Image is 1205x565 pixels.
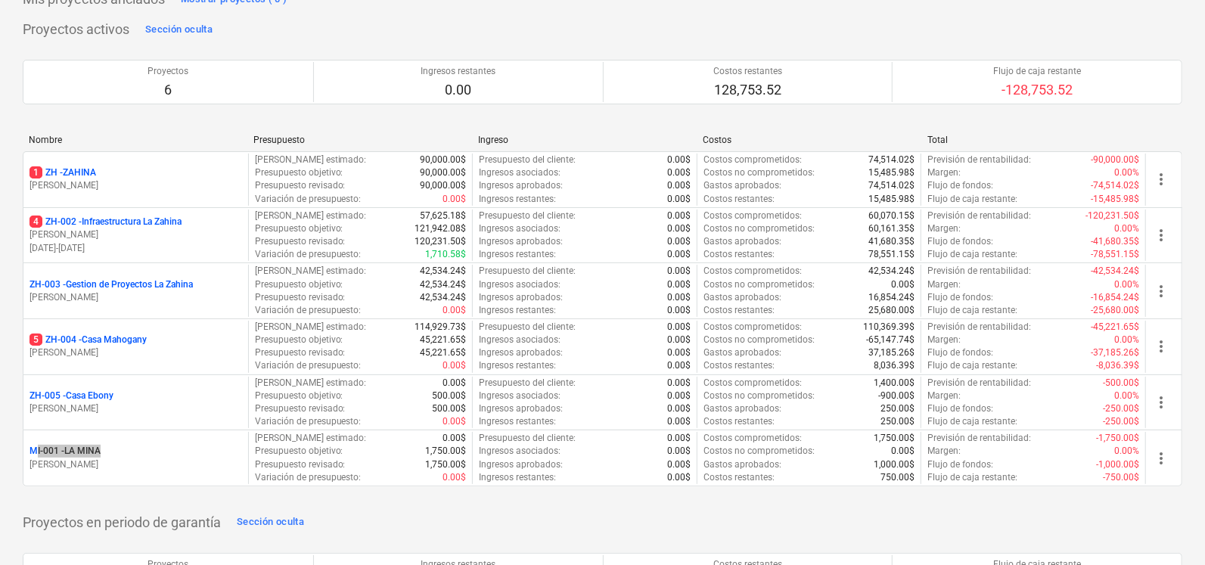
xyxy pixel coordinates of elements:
[420,278,466,291] p: 42,534.24$
[1129,492,1205,565] iframe: Chat Widget
[927,445,961,458] p: Margen :
[1152,226,1170,244] span: more_vert
[927,346,993,359] p: Flujo de fondos :
[927,402,993,415] p: Flujo de fondos :
[703,154,802,166] p: Costos comprometidos :
[479,390,561,402] p: Ingresos asociados :
[868,193,915,206] p: 15,485.98$
[1085,210,1139,222] p: -120,231.50$
[479,248,556,261] p: Ingresos restantes :
[1152,337,1170,355] span: more_vert
[1129,492,1205,565] div: Widget de chat
[993,65,1081,78] p: Flujo de caja restante
[927,415,1017,428] p: Flujo de caja restante :
[667,193,691,206] p: 0.00$
[703,458,781,471] p: Gastos aprobados :
[703,135,915,145] div: Costos
[30,390,242,415] div: ZH-005 -Casa Ebony[PERSON_NAME]
[1091,321,1139,334] p: -45,221.65$
[420,334,466,346] p: 45,221.65$
[443,432,466,445] p: 0.00$
[874,458,915,471] p: 1,000.00$
[667,377,691,390] p: 0.00$
[667,334,691,346] p: 0.00$
[703,377,802,390] p: Costos comprometidos :
[253,135,466,145] div: Presupuesto
[1103,415,1139,428] p: -250.00$
[667,291,691,304] p: 0.00$
[868,154,915,166] p: 74,514.02$
[880,471,915,484] p: 750.00$
[415,235,466,248] p: 120,231.50$
[420,346,466,359] p: 45,221.65$
[667,415,691,428] p: 0.00$
[927,193,1017,206] p: Flujo de caja restante :
[667,166,691,179] p: 0.00$
[667,321,691,334] p: 0.00$
[703,471,775,484] p: Costos restantes :
[479,222,561,235] p: Ingresos asociados :
[479,235,563,248] p: Ingresos aprobados :
[927,432,1031,445] p: Previsión de rentabilidad :
[1114,166,1139,179] p: 0.00%
[443,377,466,390] p: 0.00$
[703,166,815,179] p: Costos no comprometidos :
[479,321,576,334] p: Presupuesto del cliente :
[255,166,343,179] p: Presupuesto objetivo :
[1091,235,1139,248] p: -41,680.35$
[425,445,466,458] p: 1,750.00$
[255,471,362,484] p: Variación de presupuesto :
[30,334,242,359] div: 5ZH-004 -Casa Mahogany[PERSON_NAME]
[30,179,242,192] p: [PERSON_NAME]
[667,471,691,484] p: 0.00$
[927,377,1031,390] p: Previsión de rentabilidad :
[255,432,367,445] p: [PERSON_NAME] estimado :
[703,321,802,334] p: Costos comprometidos :
[1091,304,1139,317] p: -25,680.00$
[703,402,781,415] p: Gastos aprobados :
[479,265,576,278] p: Presupuesto del cliente :
[703,390,815,402] p: Costos no comprometidos :
[255,248,362,261] p: Variación de presupuesto :
[1091,193,1139,206] p: -15,485.98$
[1103,377,1139,390] p: -500.00$
[148,65,188,78] p: Proyectos
[255,359,362,372] p: Variación de presupuesto :
[667,278,691,291] p: 0.00$
[927,304,1017,317] p: Flujo de caja restante :
[479,471,556,484] p: Ingresos restantes :
[145,21,213,39] div: Sección oculta
[667,304,691,317] p: 0.00$
[1152,170,1170,188] span: more_vert
[255,445,343,458] p: Presupuesto objetivo :
[1114,278,1139,291] p: 0.00%
[30,166,242,192] div: 1ZH -ZAHINA[PERSON_NAME]
[479,166,561,179] p: Ingresos asociados :
[703,248,775,261] p: Costos restantes :
[30,166,96,179] p: ZH - ZAHINA
[1091,346,1139,359] p: -37,185.26$
[927,222,961,235] p: Margen :
[30,242,242,255] p: [DATE] - [DATE]
[432,402,466,415] p: 500.00$
[255,402,346,415] p: Presupuesto revisado :
[927,471,1017,484] p: Flujo de caja restante :
[23,514,221,532] p: Proyectos en periodo de garantía
[479,304,556,317] p: Ingresos restantes :
[255,210,367,222] p: [PERSON_NAME] estimado :
[478,135,691,145] div: Ingreso
[425,458,466,471] p: 1,750.00$
[479,377,576,390] p: Presupuesto del cliente :
[703,445,815,458] p: Costos no comprometidos :
[443,193,466,206] p: 0.00$
[667,458,691,471] p: 0.00$
[479,432,576,445] p: Presupuesto del cliente :
[868,304,915,317] p: 25,680.00$
[1091,179,1139,192] p: -74,514.02$
[420,179,466,192] p: 90,000.00$
[415,321,466,334] p: 114,929.73$
[30,166,42,179] span: 1
[878,390,915,402] p: -900.00$
[874,359,915,372] p: 8,036.39$
[420,265,466,278] p: 42,534.24$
